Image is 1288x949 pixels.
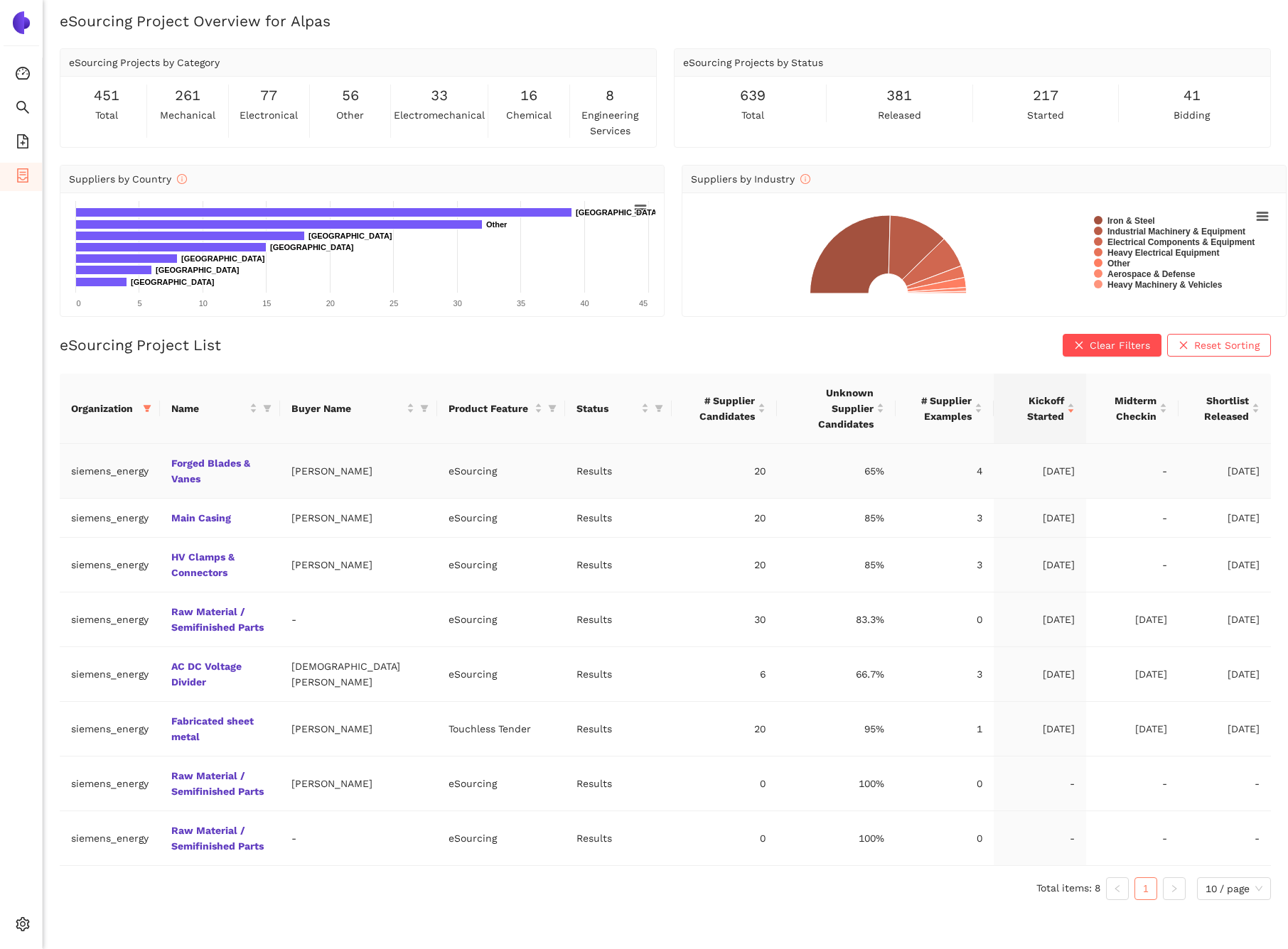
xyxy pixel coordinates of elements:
[777,702,896,757] td: 95%
[777,444,896,499] td: 65%
[454,299,462,308] text: 30
[1098,393,1156,424] span: Midterm Checkin
[1074,340,1084,352] span: close
[437,374,565,444] th: this column's title is Product Feature,this column is sortable
[672,592,778,647] td: 30
[896,702,994,757] td: 1
[280,444,437,499] td: [PERSON_NAME]
[1107,227,1245,237] text: Industrial Machinery & Equipment
[69,173,187,185] span: Suppliers by Country
[672,499,778,538] td: 20
[16,61,30,90] span: dashboard
[16,129,30,158] span: file-add
[60,592,160,647] td: siemens_energy
[777,811,896,866] td: 100%
[137,299,141,308] text: 5
[506,107,552,123] span: chemical
[437,592,565,647] td: eSourcing
[1086,811,1179,866] td: -
[652,398,666,419] span: filter
[1090,337,1150,353] span: Clear Filters
[280,811,437,866] td: -
[580,299,589,308] text: 40
[394,107,485,123] span: electromechanical
[576,401,638,416] span: Status
[878,107,921,123] span: released
[1086,374,1179,444] th: this column's title is Midterm Checkin,this column is sortable
[672,647,778,702] td: 6
[994,444,1086,499] td: [DATE]
[263,404,272,413] span: filter
[672,757,778,811] td: 0
[788,385,874,432] span: Unknown Supplier Candidates
[896,647,994,702] td: 3
[1113,884,1122,893] span: left
[1179,499,1271,538] td: [DATE]
[342,85,359,107] span: 56
[994,702,1086,757] td: [DATE]
[672,444,778,499] td: 20
[565,811,672,866] td: Results
[417,398,431,419] span: filter
[262,299,271,308] text: 15
[520,85,537,107] span: 16
[131,278,215,286] text: [GEOGRAPHIC_DATA]
[896,538,994,592] td: 3
[691,173,810,185] span: Suppliers by Industry
[777,592,896,647] td: 83.3%
[270,243,354,251] text: [GEOGRAPHIC_DATA]
[994,592,1086,647] td: [DATE]
[240,107,298,123] span: electronical
[740,85,766,107] span: 639
[1167,334,1271,357] button: closeReset Sorting
[1190,393,1249,424] span: Shortlist Released
[76,299,80,308] text: 0
[565,702,672,757] td: Results
[1107,259,1130,269] text: Other
[565,647,672,702] td: Results
[672,538,778,592] td: 20
[260,398,274,419] span: filter
[171,401,247,416] span: Name
[896,374,994,444] th: this column's title is # Supplier Examples,this column is sortable
[1184,85,1201,107] span: 41
[1027,107,1064,123] span: started
[576,208,660,217] text: [GEOGRAPHIC_DATA]
[60,757,160,811] td: siemens_energy
[565,374,672,444] th: this column's title is Status,this column is sortable
[181,254,265,263] text: [GEOGRAPHIC_DATA]
[1179,538,1271,592] td: [DATE]
[896,757,994,811] td: 0
[1086,499,1179,538] td: -
[437,757,565,811] td: eSourcing
[1179,811,1271,866] td: -
[431,85,448,107] span: 33
[639,299,648,308] text: 45
[907,393,972,424] span: # Supplier Examples
[60,647,160,702] td: siemens_energy
[1194,337,1260,353] span: Reset Sorting
[16,95,30,124] span: search
[390,299,398,308] text: 25
[486,220,508,229] text: Other
[672,811,778,866] td: 0
[896,444,994,499] td: 4
[60,538,160,592] td: siemens_energy
[280,538,437,592] td: [PERSON_NAME]
[886,85,912,107] span: 381
[437,538,565,592] td: eSourcing
[1086,592,1179,647] td: [DATE]
[994,811,1086,866] td: -
[1179,757,1271,811] td: -
[336,107,364,123] span: other
[71,401,137,416] span: Organization
[545,398,559,419] span: filter
[1063,334,1161,357] button: closeClear Filters
[777,757,896,811] td: 100%
[800,174,810,184] span: info-circle
[777,538,896,592] td: 85%
[1179,444,1271,499] td: [DATE]
[175,85,200,107] span: 261
[326,299,335,308] text: 20
[69,57,220,68] span: eSourcing Projects by Category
